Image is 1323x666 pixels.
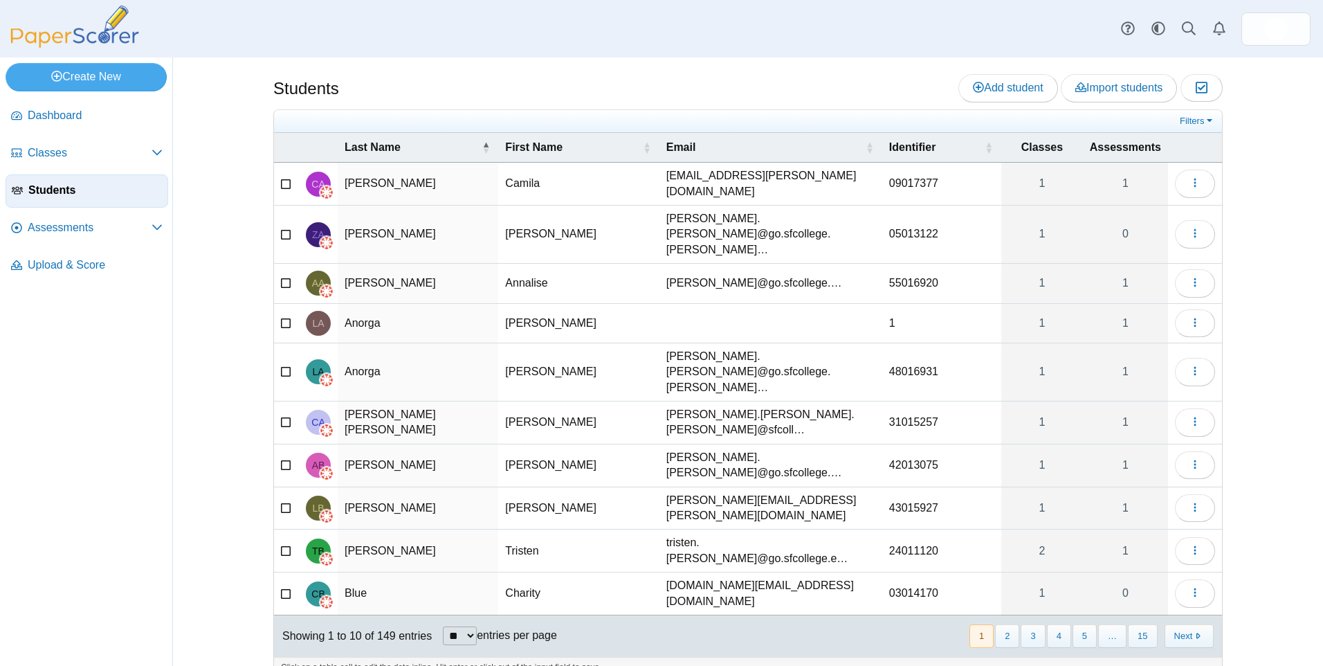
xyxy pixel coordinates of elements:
span: Luciana Anorga [312,367,324,377]
td: [EMAIL_ADDRESS][PERSON_NAME][DOMAIN_NAME] [659,163,882,206]
span: tristen.barton@go.sfcollege.edu [666,537,848,564]
td: [PERSON_NAME] [498,304,659,343]
a: 1 [1001,343,1083,401]
a: 1 [1083,343,1168,401]
span: luciana.anorga@go.sfcollege.edu [666,350,831,393]
span: Email : Activate to sort [866,133,874,162]
td: [PERSON_NAME] [498,343,659,402]
a: Students [6,174,168,208]
a: 2 [1001,530,1083,572]
img: canvas-logo.png [320,467,334,480]
a: Dashboard [6,100,168,133]
button: 3 [1021,624,1045,647]
td: [PERSON_NAME] [498,206,659,264]
td: 43015927 [882,487,1001,530]
span: First Name [505,141,563,153]
a: 1 [1083,304,1168,343]
span: Identifier : Activate to sort [985,133,993,162]
button: 15 [1128,624,1157,647]
a: Assessments [6,212,168,245]
span: Dashboard [28,108,163,123]
img: canvas-logo.png [320,236,334,250]
td: [PERSON_NAME] [338,487,498,530]
td: [PERSON_NAME] [338,264,498,303]
span: Students [28,183,162,198]
span: Last Name [345,141,401,153]
button: 5 [1073,624,1097,647]
a: 1 [1083,264,1168,303]
td: Anorga [338,304,498,343]
label: entries per page [477,629,557,641]
img: canvas-logo.png [320,285,334,298]
img: ps.eIhWVS7xDHI7BdcC [1265,18,1287,40]
span: Tim McIntyre [1265,18,1287,40]
span: Annalise Alford [312,278,325,288]
td: [PERSON_NAME] [338,444,498,487]
span: Identifier [889,141,936,153]
span: Import students [1075,82,1162,93]
td: 31015257 [882,402,1001,444]
a: Import students [1061,74,1177,102]
a: 1 [1001,206,1083,263]
span: Lydia Barnes [312,503,324,513]
img: canvas-logo.png [320,186,334,199]
td: Annalise [498,264,659,303]
a: ps.eIhWVS7xDHI7BdcC [1241,12,1311,46]
a: Classes [6,137,168,170]
span: zach.albritton@go.sfcollege.edu [666,213,831,255]
a: 1 [1083,487,1168,530]
button: 1 [969,624,994,647]
td: [PERSON_NAME] [498,402,659,444]
a: 0 [1083,573,1168,615]
span: Charity Blue [311,589,325,599]
td: Tristen [498,530,659,573]
td: Anorga [338,343,498,402]
button: 4 [1047,624,1071,647]
span: Allison Ballard [312,460,325,470]
a: Filters [1176,114,1219,128]
span: annalise.alford@go.sfcollege.edu [666,277,842,289]
nav: pagination [968,624,1214,647]
td: [PERSON_NAME] [338,530,498,573]
td: [PERSON_NAME] [498,487,659,530]
img: PaperScorer [6,6,144,48]
span: Tristen Barton [312,546,325,556]
td: [DOMAIN_NAME][EMAIL_ADDRESS][DOMAIN_NAME] [659,573,882,615]
a: 1 [1001,163,1083,205]
td: [PERSON_NAME] [PERSON_NAME] [338,402,498,444]
span: Assessments [28,220,152,235]
img: canvas-logo.png [320,595,334,609]
a: Add student [958,74,1057,102]
td: Blue [338,573,498,615]
td: [PERSON_NAME][EMAIL_ADDRESS][PERSON_NAME][DOMAIN_NAME] [659,487,882,530]
a: Upload & Score [6,249,168,282]
span: Zach Albritton [312,230,325,240]
span: allison.ballard@go.sfcollege.edu [666,451,842,478]
td: 03014170 [882,573,1001,615]
span: claudia.araujo.cosenza@sfcollege.edu [666,408,855,435]
span: First Name : Activate to sort [643,133,651,162]
td: 55016920 [882,264,1001,303]
a: 1 [1001,264,1083,303]
a: 1 [1001,573,1083,615]
td: 09017377 [882,163,1001,206]
h1: Students [273,77,339,100]
td: [PERSON_NAME] [338,206,498,264]
img: canvas-logo.png [320,552,334,566]
img: canvas-logo.png [320,424,334,438]
td: 24011120 [882,530,1001,573]
span: Claudia Araujo Cosenza [311,417,325,427]
span: Email [666,141,696,153]
a: Alerts [1204,14,1234,44]
div: Showing 1 to 10 of 149 entries [274,615,432,657]
td: 42013075 [882,444,1001,487]
button: 2 [995,624,1019,647]
span: Luciana Anorga [312,318,324,328]
img: canvas-logo.png [320,373,334,387]
a: 1 [1001,487,1083,530]
a: PaperScorer [6,38,144,50]
a: 1 [1001,402,1083,444]
span: Upload & Score [28,258,163,273]
td: [PERSON_NAME] [498,444,659,487]
span: Camila Aguiar [311,179,325,189]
